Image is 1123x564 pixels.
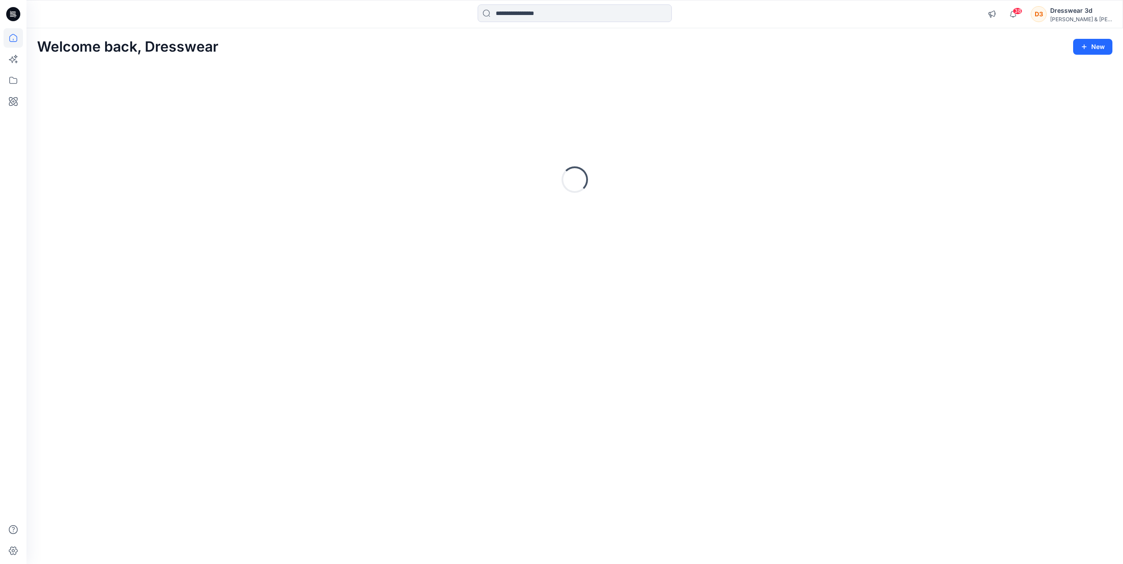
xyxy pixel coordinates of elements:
div: [PERSON_NAME] & [PERSON_NAME] [1050,16,1112,23]
span: 38 [1013,8,1022,15]
button: New [1073,39,1112,55]
h2: Welcome back, Dresswear [37,39,219,55]
div: D3 [1031,6,1047,22]
div: Dresswear 3d [1050,5,1112,16]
